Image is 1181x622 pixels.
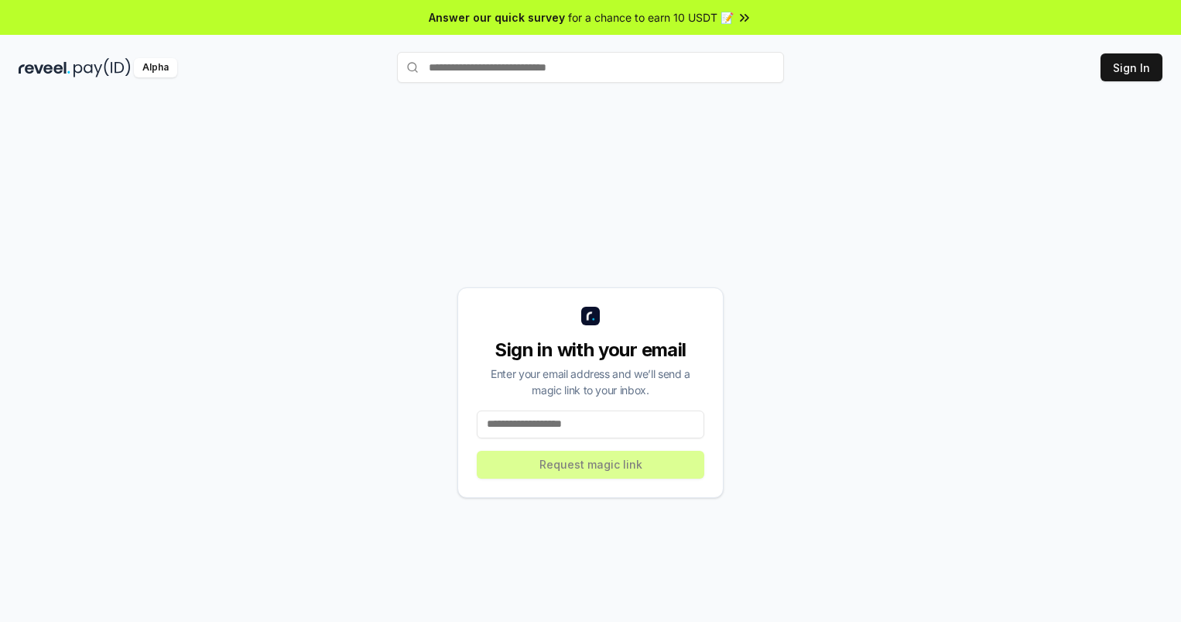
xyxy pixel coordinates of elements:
img: pay_id [74,58,131,77]
img: logo_small [581,307,600,325]
div: Enter your email address and we’ll send a magic link to your inbox. [477,366,704,398]
div: Sign in with your email [477,338,704,363]
span: Answer our quick survey [429,9,565,26]
button: Sign In [1101,53,1162,81]
img: reveel_dark [19,58,70,77]
span: for a chance to earn 10 USDT 📝 [568,9,734,26]
div: Alpha [134,58,177,77]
